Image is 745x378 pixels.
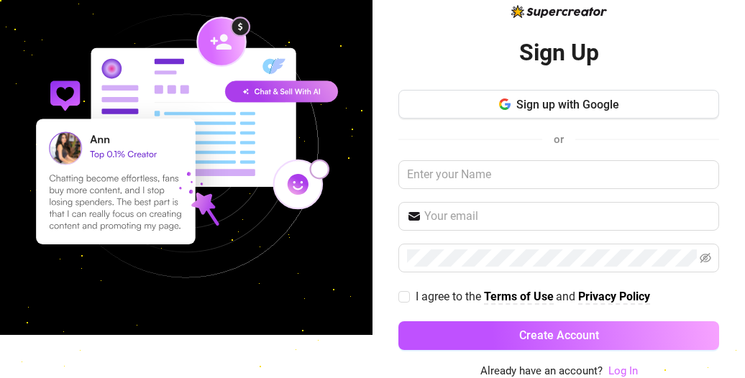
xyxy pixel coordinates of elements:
[578,290,650,303] strong: Privacy Policy
[578,290,650,305] a: Privacy Policy
[398,90,719,119] button: Sign up with Google
[416,290,484,303] span: I agree to the
[556,290,578,303] span: and
[516,98,619,111] span: Sign up with Google
[484,290,554,305] a: Terms of Use
[700,252,711,264] span: eye-invisible
[554,133,564,146] span: or
[608,364,638,377] a: Log In
[398,160,719,189] input: Enter your Name
[519,328,599,342] span: Create Account
[424,208,710,225] input: Your email
[519,38,599,68] h2: Sign Up
[484,290,554,303] strong: Terms of Use
[398,321,719,350] button: Create Account
[511,5,607,18] img: logo-BBDzfeDw.svg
